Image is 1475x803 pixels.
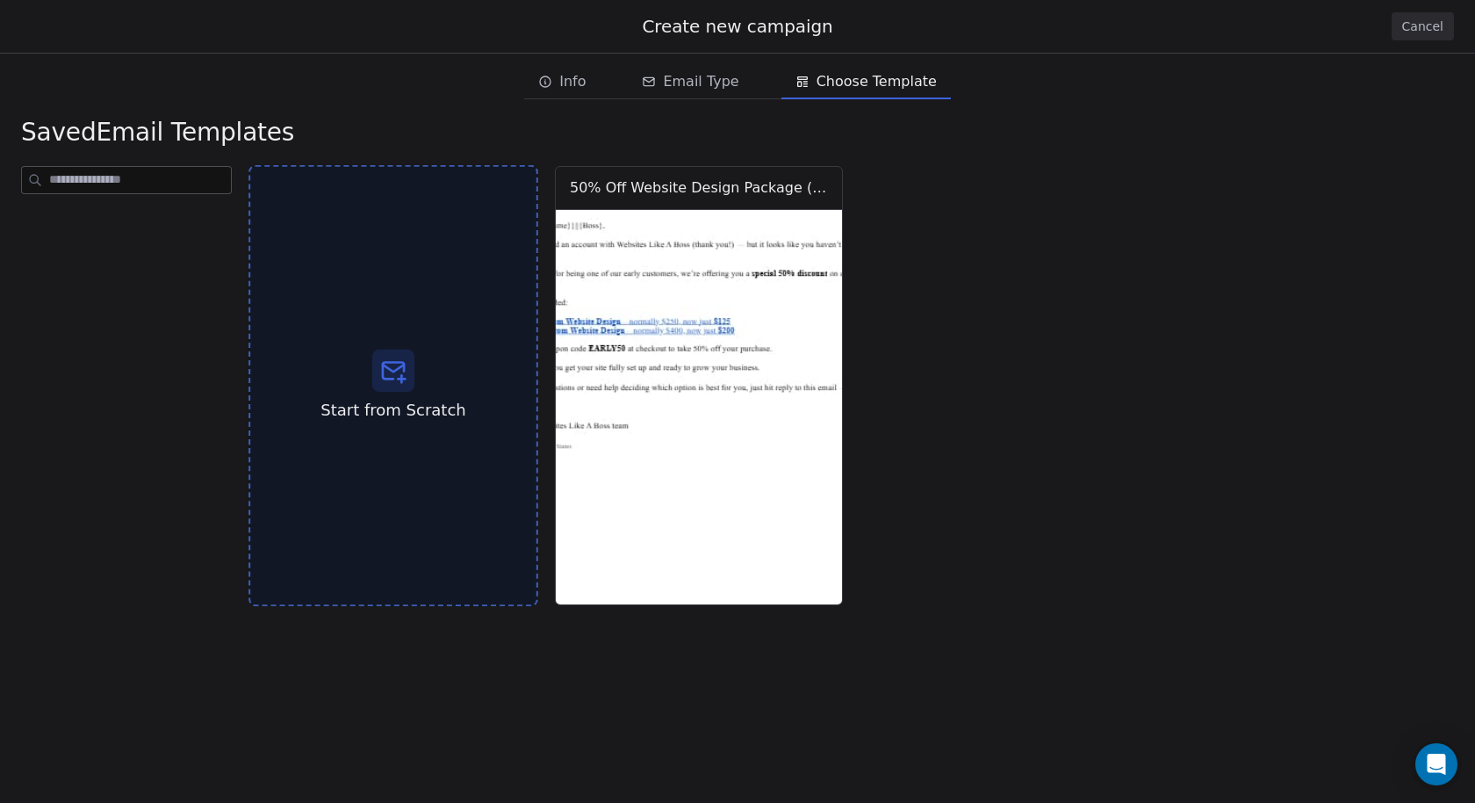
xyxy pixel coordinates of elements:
div: 50% Off Website Design Package (Round 1) TEST-2 [570,177,828,199]
span: saved [21,118,96,147]
span: Start from Scratch [320,399,465,422]
div: email creation steps [524,64,951,99]
span: Choose Template [817,71,937,92]
div: Create new campaign [21,14,1454,39]
span: Info [559,71,586,92]
span: Email Type [663,71,738,92]
div: Open Intercom Messenger [1415,743,1457,785]
button: Cancel [1392,12,1454,40]
span: Email Templates [21,117,294,148]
